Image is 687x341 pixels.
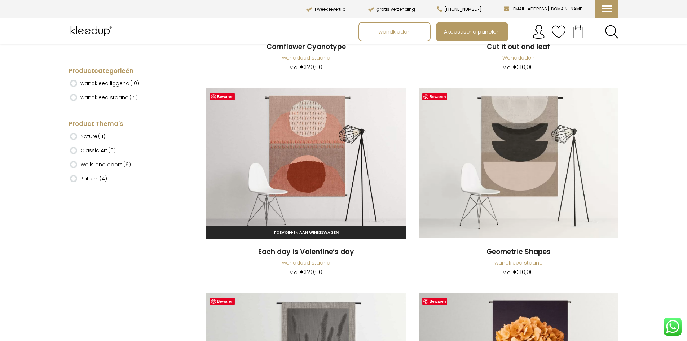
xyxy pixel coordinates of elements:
[210,93,235,100] a: Bewaren
[123,161,131,168] span: (6)
[206,42,406,52] a: Cornflower Cyanotype
[502,54,534,61] a: Wandkleden
[80,172,107,185] label: Pattern
[206,226,406,239] a: Toevoegen aan winkelwagen: “Each day is Valentine's day“
[551,25,566,39] img: verlanglijstje.svg
[300,268,322,276] bdi: 120,00
[206,247,406,257] a: Each day is Valentine’s day
[513,63,534,71] bdi: 110,00
[80,158,131,171] label: Walls and doors
[503,269,512,276] span: v.a.
[300,63,305,71] span: €
[374,25,415,39] span: wandkleden
[69,22,115,40] img: Kleedup
[359,23,430,41] a: wandkleden
[80,130,105,143] label: Nature
[503,64,512,71] span: v.a.
[513,63,518,71] span: €
[437,23,507,41] a: Akoestische panelen
[282,54,330,61] a: wandkleed staand
[419,247,618,257] a: Geometric Shapes
[210,298,235,305] a: Bewaren
[419,88,618,238] img: Geometric Shapes
[532,25,546,39] img: account.svg
[300,268,305,276] span: €
[129,94,138,101] span: (71)
[282,259,330,266] a: wandkleed staand
[80,91,138,104] label: wandkleed staand
[206,88,406,238] img: Each Day Is Valentine’s Day
[494,259,543,266] a: wandkleed staand
[513,268,518,276] span: €
[130,80,139,87] span: (10)
[80,77,139,89] label: wandkleed liggend
[358,22,624,41] nav: Main menu
[566,22,590,40] a: Your cart
[100,175,107,182] span: (4)
[419,42,618,52] a: Cut it out and leaf
[108,147,116,154] span: (6)
[422,298,448,305] a: Bewaren
[290,64,299,71] span: v.a.
[80,144,116,157] label: Classic Art
[69,120,179,128] h4: Product Thema's
[440,25,504,39] span: Akoestische panelen
[290,269,299,276] span: v.a.
[300,63,322,71] bdi: 120,00
[98,133,105,140] span: (11)
[513,268,534,276] bdi: 110,00
[605,25,618,39] a: Search
[422,93,448,100] a: Bewaren
[69,67,179,75] h4: Productcategorieën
